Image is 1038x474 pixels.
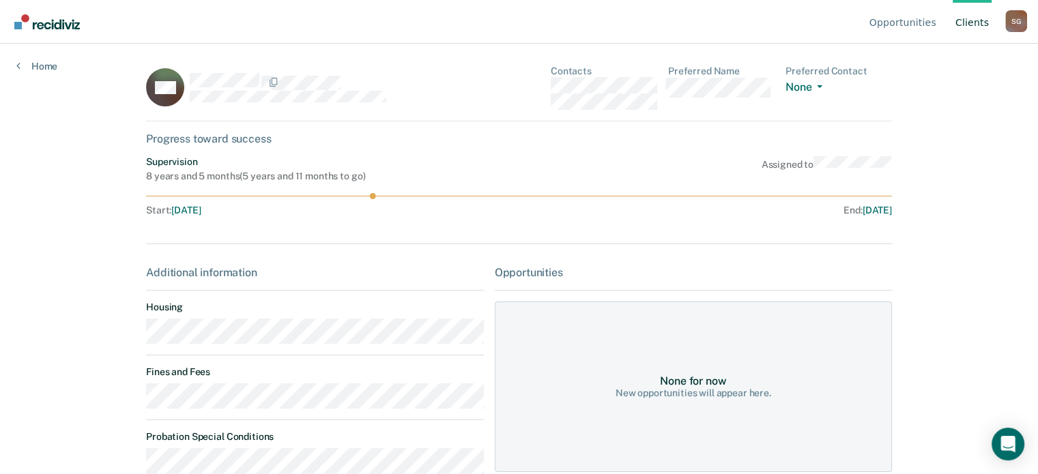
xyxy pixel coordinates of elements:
[1005,10,1027,32] button: Profile dropdown button
[146,156,365,168] div: Supervision
[146,301,484,313] dt: Housing
[660,374,726,387] div: None for now
[785,65,892,77] dt: Preferred Contact
[146,266,484,279] div: Additional information
[1005,10,1027,32] div: S G
[146,132,892,145] div: Progress toward success
[525,205,892,216] div: End :
[16,60,57,72] a: Home
[785,80,828,96] button: None
[171,205,201,216] span: [DATE]
[146,431,484,443] dt: Probation Special Conditions
[14,14,80,29] img: Recidiviz
[146,366,484,378] dt: Fines and Fees
[616,387,771,399] div: New opportunities will appear here.
[146,205,519,216] div: Start :
[992,428,1024,460] div: Open Intercom Messenger
[762,156,892,182] div: Assigned to
[146,171,365,182] div: 8 years and 5 months ( 5 years and 11 months to go )
[863,205,892,216] span: [DATE]
[495,266,892,279] div: Opportunities
[551,65,657,77] dt: Contacts
[668,65,775,77] dt: Preferred Name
